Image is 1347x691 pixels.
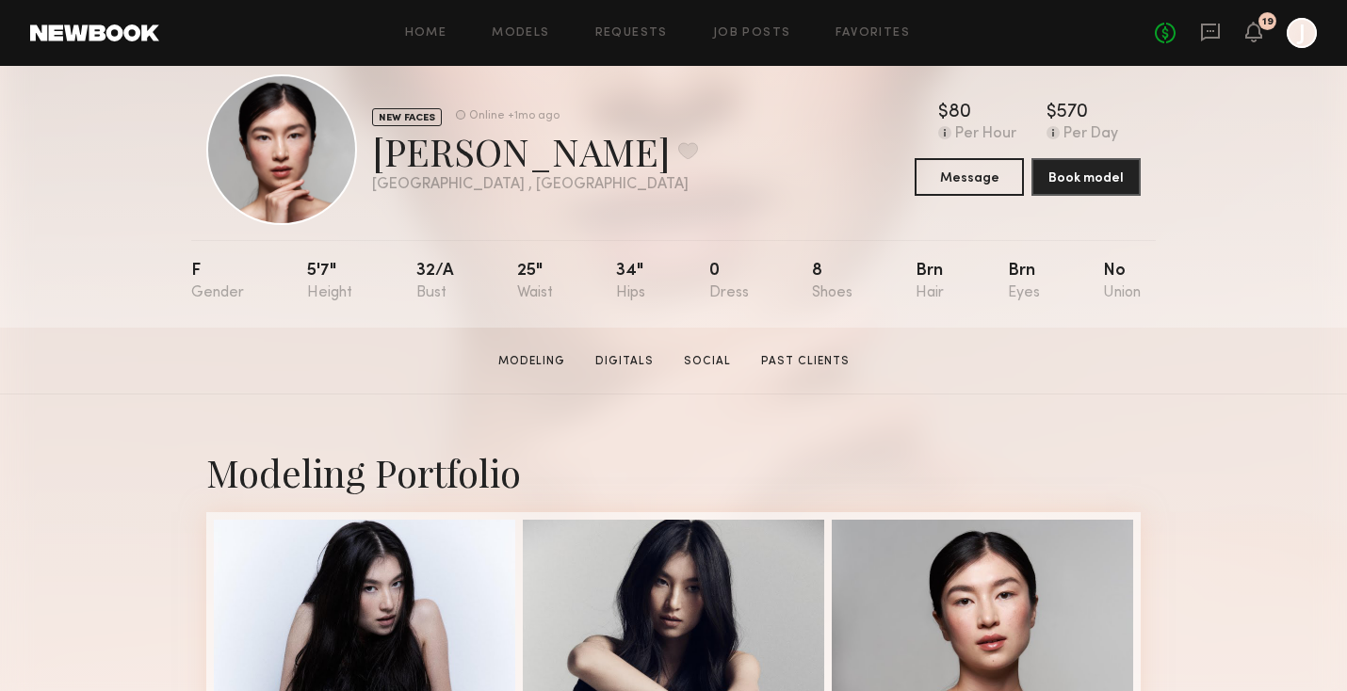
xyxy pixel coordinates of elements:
[1287,18,1317,48] a: J
[517,263,553,301] div: 25"
[405,27,447,40] a: Home
[372,126,698,176] div: [PERSON_NAME]
[713,27,791,40] a: Job Posts
[492,27,549,40] a: Models
[1031,158,1141,196] button: Book model
[588,353,661,370] a: Digitals
[949,104,971,122] div: 80
[676,353,738,370] a: Social
[1103,263,1141,301] div: No
[1008,263,1040,301] div: Brn
[915,158,1024,196] button: Message
[206,447,1141,497] div: Modeling Portfolio
[469,110,560,122] div: Online +1mo ago
[372,108,442,126] div: NEW FACES
[1047,104,1057,122] div: $
[595,27,668,40] a: Requests
[191,263,244,301] div: F
[416,263,454,301] div: 32/a
[372,177,698,193] div: [GEOGRAPHIC_DATA] , [GEOGRAPHIC_DATA]
[938,104,949,122] div: $
[307,263,352,301] div: 5'7"
[1262,17,1274,27] div: 19
[491,353,573,370] a: Modeling
[836,27,910,40] a: Favorites
[709,263,749,301] div: 0
[1057,104,1088,122] div: 570
[616,263,645,301] div: 34"
[1063,126,1118,143] div: Per Day
[754,353,857,370] a: Past Clients
[955,126,1016,143] div: Per Hour
[916,263,944,301] div: Brn
[812,263,852,301] div: 8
